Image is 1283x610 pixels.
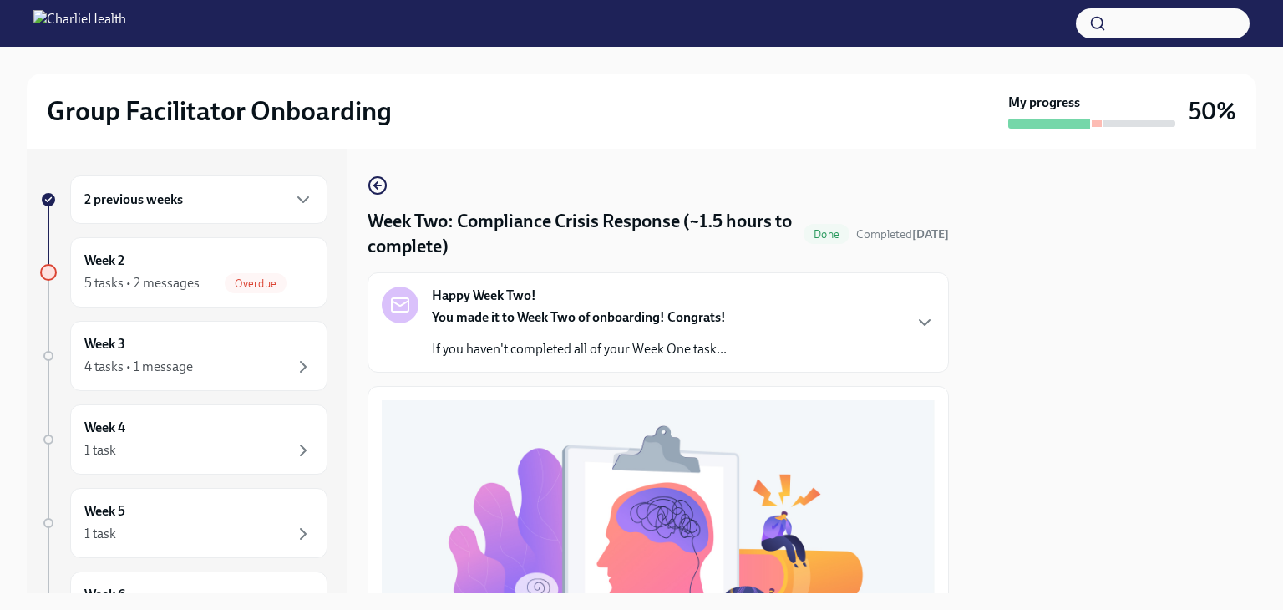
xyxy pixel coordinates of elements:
h6: Week 4 [84,419,125,437]
span: Done [804,228,849,241]
span: Overdue [225,277,287,290]
strong: My progress [1008,94,1080,112]
a: Week 34 tasks • 1 message [40,321,327,391]
p: If you haven't completed all of your Week One task... [432,340,727,358]
h2: Group Facilitator Onboarding [47,94,392,128]
a: Week 51 task [40,488,327,558]
a: Week 25 tasks • 2 messagesOverdue [40,237,327,308]
h6: Week 2 [84,252,124,270]
h3: 50% [1189,96,1236,126]
h6: Week 6 [84,586,125,604]
div: 4 tasks • 1 message [84,358,193,376]
h6: Week 5 [84,502,125,521]
div: 1 task [84,441,116,460]
img: CharlieHealth [33,10,126,37]
h4: Week Two: Compliance Crisis Response (~1.5 hours to complete) [368,209,797,259]
strong: You made it to Week Two of onboarding! Congrats! [432,309,726,325]
a: Week 41 task [40,404,327,475]
div: 1 task [84,525,116,543]
h6: 2 previous weeks [84,191,183,209]
span: September 30th, 2025 18:53 [856,226,949,242]
span: Completed [856,227,949,241]
div: 5 tasks • 2 messages [84,274,200,292]
div: 2 previous weeks [70,175,327,224]
h6: Week 3 [84,335,125,353]
strong: Happy Week Two! [432,287,536,305]
strong: [DATE] [912,227,949,241]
